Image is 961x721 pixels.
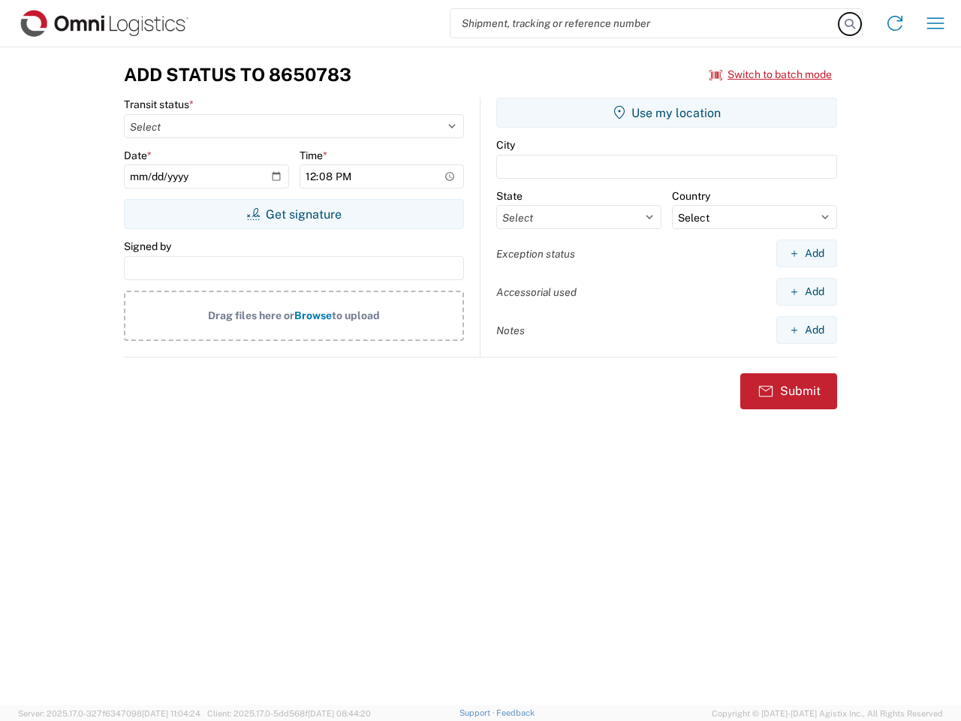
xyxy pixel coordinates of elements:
[208,309,294,321] span: Drag files here or
[672,189,710,203] label: Country
[496,189,523,203] label: State
[18,709,200,718] span: Server: 2025.17.0-327f6347098
[332,309,380,321] span: to upload
[300,149,327,162] label: Time
[142,709,200,718] span: [DATE] 11:04:24
[207,709,371,718] span: Client: 2025.17.0-5dd568f
[740,373,837,409] button: Submit
[294,309,332,321] span: Browse
[496,138,515,152] label: City
[776,240,837,267] button: Add
[496,247,575,261] label: Exception status
[712,707,943,720] span: Copyright © [DATE]-[DATE] Agistix Inc., All Rights Reserved
[124,240,171,253] label: Signed by
[308,709,371,718] span: [DATE] 08:44:20
[709,62,832,87] button: Switch to batch mode
[776,278,837,306] button: Add
[496,285,577,299] label: Accessorial used
[459,708,497,717] a: Support
[124,64,351,86] h3: Add Status to 8650783
[496,708,535,717] a: Feedback
[776,316,837,344] button: Add
[450,9,839,38] input: Shipment, tracking or reference number
[124,98,194,111] label: Transit status
[496,324,525,337] label: Notes
[124,149,152,162] label: Date
[124,199,464,229] button: Get signature
[496,98,837,128] button: Use my location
